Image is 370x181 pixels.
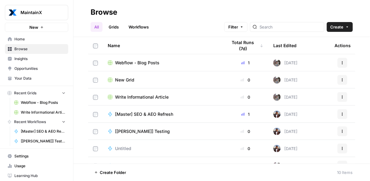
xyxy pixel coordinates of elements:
[273,111,297,118] div: [DATE]
[21,129,65,134] span: [Master] SEO & AEO Refresh
[227,145,263,152] div: 0
[331,24,344,30] span: Create
[14,46,65,52] span: Browse
[14,173,65,179] span: Learning Hub
[11,98,68,107] a: Webflow - Blog Posts
[115,60,159,66] span: Webflow - Blog Posts
[273,76,297,84] div: [DATE]
[115,94,169,100] span: Write Informational Article
[5,44,68,54] a: Browse
[5,64,68,74] a: Opportunities
[273,145,281,152] img: y0ujtr705cu3bifwqezhalcpnxiv
[5,117,68,126] button: Recent Workflows
[224,22,248,32] button: Filter
[11,107,68,117] a: Write Informational Article
[273,59,281,66] img: a2mlt6f1nb2jhzcjxsuraj5rj4vi
[108,163,218,169] a: MD -> HTML
[14,153,65,159] span: Settings
[227,163,263,169] div: 0
[125,22,152,32] a: Workflows
[108,60,218,66] a: Webflow - Blog Posts
[108,145,218,152] a: Untitled
[91,168,130,177] button: Create Folder
[227,128,263,134] div: 0
[11,126,68,136] a: [Master] SEO & AEO Refresh
[100,169,126,175] span: Create Folder
[273,59,297,66] div: [DATE]
[108,111,218,117] a: [Master] SEO & AEO Refresh
[273,128,281,135] img: y0ujtr705cu3bifwqezhalcpnxiv
[14,163,65,169] span: Usage
[334,37,351,54] div: Actions
[227,94,263,100] div: 0
[108,94,218,100] a: Write Informational Article
[11,136,68,146] a: [[PERSON_NAME]] Testing
[7,7,18,18] img: MaintainX Logo
[108,128,218,134] a: [[PERSON_NAME]] Testing
[105,22,122,32] a: Grids
[227,111,263,117] div: 1
[5,5,68,20] button: Workspace: MaintainX
[327,22,353,32] button: Create
[273,162,281,169] img: a2mlt6f1nb2jhzcjxsuraj5rj4vi
[227,60,263,66] div: 1
[260,24,322,30] input: Search
[115,145,131,152] span: Untitled
[115,77,134,83] span: New Grid
[5,23,68,32] button: New
[5,151,68,161] a: Settings
[5,161,68,171] a: Usage
[29,24,38,30] span: New
[21,100,65,105] span: Webflow - Blog Posts
[91,22,103,32] a: All
[115,163,141,169] span: MD -> HTML
[5,171,68,181] a: Learning Hub
[21,9,58,16] span: MaintainX
[115,128,170,134] span: [[PERSON_NAME]] Testing
[115,111,173,117] span: [Master] SEO & AEO Refresh
[91,7,117,17] div: Browse
[273,37,297,54] div: Last Edited
[273,128,297,135] div: [DATE]
[14,66,65,71] span: Opportunities
[14,36,65,42] span: Home
[273,111,281,118] img: y0ujtr705cu3bifwqezhalcpnxiv
[5,54,68,64] a: Insights
[14,76,65,81] span: Your Data
[5,74,68,83] a: Your Data
[273,145,297,152] div: [DATE]
[273,162,297,169] div: [DATE]
[227,77,263,83] div: 0
[273,93,297,101] div: [DATE]
[14,119,46,125] span: Recent Workflows
[273,93,281,101] img: a2mlt6f1nb2jhzcjxsuraj5rj4vi
[108,37,218,54] div: Name
[21,110,65,115] span: Write Informational Article
[273,76,281,84] img: a2mlt6f1nb2jhzcjxsuraj5rj4vi
[5,89,68,98] button: Recent Grids
[14,56,65,62] span: Insights
[5,34,68,44] a: Home
[337,169,353,175] div: 10 Items
[21,138,65,144] span: [[PERSON_NAME]] Testing
[108,77,218,83] a: New Grid
[227,37,263,54] div: Total Runs (7d)
[14,90,36,96] span: Recent Grids
[228,24,238,30] span: Filter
